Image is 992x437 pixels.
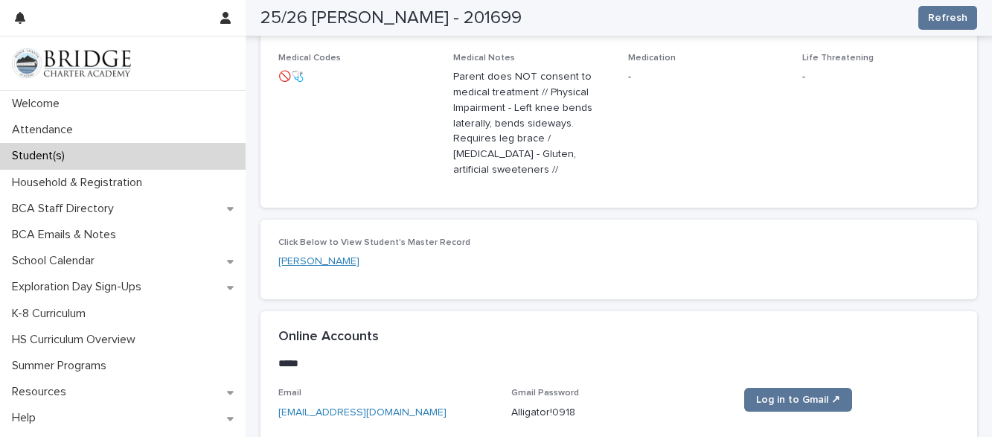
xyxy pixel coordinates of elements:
p: - [628,69,785,85]
span: Click Below to View Student's Master Record [278,238,470,247]
span: Gmail Password [511,389,579,398]
p: Help [6,411,48,425]
span: Medical Codes [278,54,341,63]
p: BCA Staff Directory [6,202,126,216]
span: Log in to Gmail ↗ [756,395,840,405]
span: Life Threatening [802,54,874,63]
p: Student(s) [6,149,77,163]
span: Medication [628,54,676,63]
p: BCA Emails & Notes [6,228,128,242]
p: Welcome [6,97,71,111]
p: Exploration Day Sign-Ups [6,280,153,294]
p: Attendance [6,123,85,137]
p: - [802,69,959,85]
a: [EMAIL_ADDRESS][DOMAIN_NAME] [278,407,447,418]
a: [PERSON_NAME] [278,254,359,269]
span: Refresh [928,10,967,25]
p: HS Curriculum Overview [6,333,147,347]
a: Log in to Gmail ↗ [744,388,852,412]
p: Parent does NOT consent to medical treatment // Physical Impairment - Left knee bends laterally, ... [453,69,610,178]
h2: 25/26 [PERSON_NAME] - 201699 [260,7,522,29]
h2: Online Accounts [278,329,379,345]
button: Refresh [918,6,977,30]
span: Medical Notes [453,54,515,63]
img: V1C1m3IdTEidaUdm9Hs0 [12,48,131,78]
p: Resources [6,385,78,399]
p: School Calendar [6,254,106,268]
span: Email [278,389,301,398]
p: Alligator!0918 [511,405,726,421]
p: K-8 Curriculum [6,307,97,321]
p: 🚫🩺 [278,69,435,85]
p: Summer Programs [6,359,118,373]
p: Household & Registration [6,176,154,190]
